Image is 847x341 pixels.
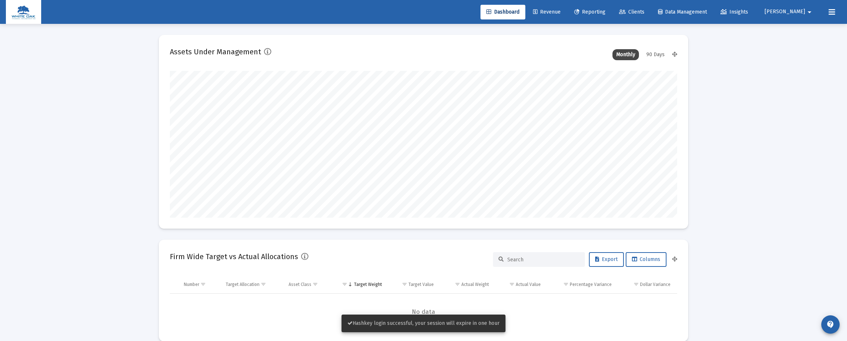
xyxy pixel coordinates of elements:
[289,282,311,287] div: Asset Class
[619,9,644,15] span: Clients
[617,276,677,293] td: Column Dollar Variance
[283,276,332,293] td: Column Asset Class
[439,276,494,293] td: Column Actual Weight
[170,251,298,262] h2: Firm Wide Target vs Actual Allocations
[179,276,221,293] td: Column Number
[533,9,561,15] span: Revenue
[643,49,668,60] div: 90 Days
[455,282,460,287] span: Show filter options for column 'Actual Weight'
[546,276,617,293] td: Column Percentage Variance
[402,282,407,287] span: Show filter options for column 'Target Value'
[563,282,569,287] span: Show filter options for column 'Percentage Variance'
[805,5,814,19] mat-icon: arrow_drop_down
[570,282,612,287] div: Percentage Variance
[658,9,707,15] span: Data Management
[342,282,347,287] span: Show filter options for column 'Target Weight'
[568,5,611,19] a: Reporting
[170,46,261,58] h2: Assets Under Management
[640,282,671,287] div: Dollar Variance
[509,282,515,287] span: Show filter options for column 'Actual Value'
[11,5,36,19] img: Dashboard
[765,9,805,15] span: [PERSON_NAME]
[347,320,500,326] span: Hashkey login successful, your session will expire in one hour
[170,276,677,330] div: Data grid
[184,282,199,287] div: Number
[826,320,835,329] mat-icon: contact_support
[527,5,567,19] a: Revenue
[461,282,489,287] div: Actual Weight
[612,49,639,60] div: Monthly
[226,282,260,287] div: Target Allocation
[516,282,541,287] div: Actual Value
[408,282,434,287] div: Target Value
[507,257,579,263] input: Search
[574,9,605,15] span: Reporting
[626,252,666,267] button: Columns
[261,282,266,287] span: Show filter options for column 'Target Allocation'
[633,282,639,287] span: Show filter options for column 'Dollar Variance'
[595,256,618,262] span: Export
[332,276,387,293] td: Column Target Weight
[387,276,439,293] td: Column Target Value
[715,5,754,19] a: Insights
[721,9,748,15] span: Insights
[632,256,660,262] span: Columns
[221,276,283,293] td: Column Target Allocation
[494,276,546,293] td: Column Actual Value
[312,282,318,287] span: Show filter options for column 'Asset Class'
[200,282,206,287] span: Show filter options for column 'Number'
[652,5,713,19] a: Data Management
[613,5,650,19] a: Clients
[486,9,519,15] span: Dashboard
[589,252,624,267] button: Export
[354,282,382,287] div: Target Weight
[756,4,823,19] button: [PERSON_NAME]
[480,5,525,19] a: Dashboard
